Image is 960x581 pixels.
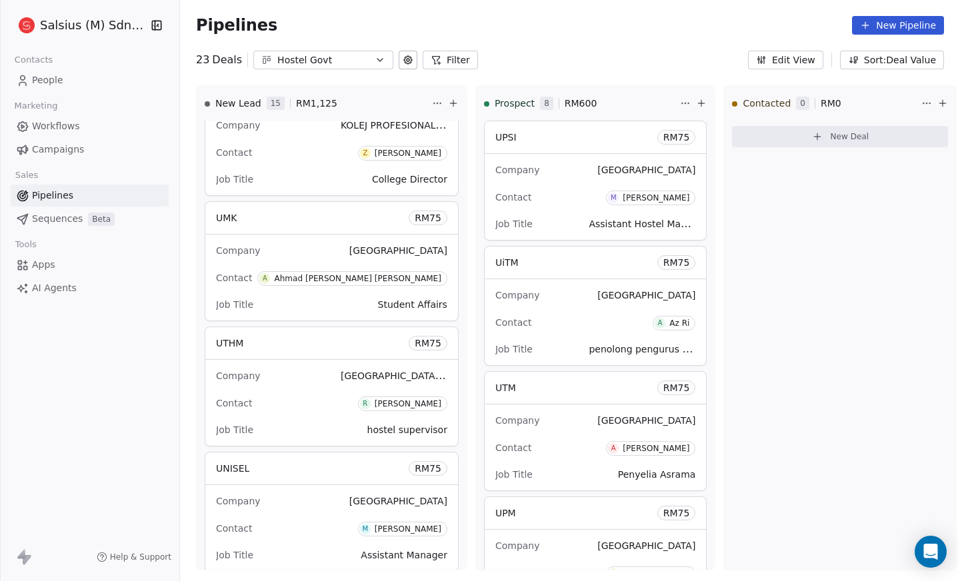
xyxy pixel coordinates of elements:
span: [GEOGRAPHIC_DATA] [349,245,447,256]
span: Contact [216,398,252,408]
div: Open Intercom Messenger [915,536,947,568]
span: Contact [495,442,531,453]
span: UPSI [495,132,517,143]
span: Company [216,370,261,381]
div: Ahmad [PERSON_NAME] [PERSON_NAME] [274,274,441,283]
span: Company [495,415,540,426]
div: Prospect8RM600 [484,86,677,121]
span: Job Title [216,550,253,560]
span: Sales [9,165,44,185]
span: Assistant Hostel Manager [589,217,707,230]
div: 23 [196,52,242,68]
span: RM 0 [821,97,841,110]
a: Pipelines [11,185,169,207]
span: Contact [495,317,531,328]
div: [PERSON_NAME] [375,399,441,408]
button: Sort: Deal Value [840,51,944,69]
span: Contact [216,523,252,534]
div: CompanyKOLEJ PROFESIONAL MARA BANDAR [GEOGRAPHIC_DATA]ContactZ[PERSON_NAME]Job TitleCollege Director [205,76,459,196]
div: A [611,568,616,579]
span: 15 [267,97,285,110]
span: Beta [88,213,115,226]
span: Company [216,245,261,256]
span: RM 600 [565,97,597,110]
span: RM 75 [415,211,441,225]
div: A [263,273,267,284]
span: New Deal [831,131,869,142]
span: Contacted [743,97,791,110]
span: Salsius (M) Sdn Bhd [40,17,147,34]
span: Company [216,496,261,506]
div: Z [363,148,367,159]
div: UMKRM75Company[GEOGRAPHIC_DATA]ContactAAhmad [PERSON_NAME] [PERSON_NAME]Job TitleStudent Affairs [205,201,459,321]
span: Prospect [495,97,535,110]
span: UTM [495,382,516,393]
div: R [363,398,367,409]
div: [PERSON_NAME] [623,193,689,203]
span: [GEOGRAPHIC_DATA] [597,540,695,551]
span: Pipelines [32,189,73,203]
span: Job Title [495,344,533,354]
span: Workflows [32,119,80,133]
span: People [32,73,63,87]
span: Company [216,120,261,131]
div: UNISELRM75Company[GEOGRAPHIC_DATA]ContactM[PERSON_NAME]Job TitleAssistant Manager [205,452,459,572]
div: [PERSON_NAME] [375,149,441,158]
div: M [611,193,617,203]
span: Company [495,290,540,300]
span: 0 [796,97,809,110]
span: Job Title [495,219,533,229]
span: UTHM [216,338,243,348]
div: Hostel Govt [277,53,369,67]
a: People [11,69,169,91]
span: College Director [372,174,447,185]
span: Contact [495,568,531,578]
div: UTHMRM75Company[GEOGRAPHIC_DATA][PERSON_NAME]ContactR[PERSON_NAME]Job Titlehostel supervisor [205,326,459,446]
span: Contact [216,273,252,283]
span: AI Agents [32,281,77,295]
div: UTMRM75Company[GEOGRAPHIC_DATA]ContactA[PERSON_NAME]Job TitlePenyelia Asrama [484,371,707,491]
a: Apps [11,254,169,276]
img: logo%20salsius.png [19,17,35,33]
div: New Lead15RM1,125 [205,86,429,121]
span: Deals [212,52,242,68]
span: Job Title [216,174,253,185]
span: UMK [216,213,237,223]
a: SequencesBeta [11,208,169,230]
span: Tools [9,235,42,255]
span: [GEOGRAPHIC_DATA] [597,165,695,175]
span: Sequences [32,212,83,226]
span: RM 75 [663,381,690,394]
div: M [363,524,369,534]
button: Filter [423,51,478,69]
span: Contacts [9,50,59,70]
span: RM 75 [415,462,441,475]
span: Apps [32,258,55,272]
button: Salsius (M) Sdn Bhd [16,14,142,37]
span: RM 75 [663,256,690,269]
span: Job Title [216,424,253,435]
span: Marketing [9,96,63,116]
div: UPSIRM75Company[GEOGRAPHIC_DATA]ContactM[PERSON_NAME]Job TitleAssistant Hostel Manager [484,121,707,241]
span: Student Affairs [378,299,447,310]
a: Help & Support [97,552,171,562]
span: [GEOGRAPHIC_DATA][PERSON_NAME] [341,369,516,382]
span: UiTM [495,257,519,268]
span: Help & Support [110,552,171,562]
span: Contact [495,192,531,203]
span: Company [495,540,540,551]
span: KOLEJ PROFESIONAL MARA BANDAR [GEOGRAPHIC_DATA] [341,119,609,131]
button: Edit View [748,51,823,69]
span: RM 75 [415,336,441,350]
span: [GEOGRAPHIC_DATA] [597,415,695,426]
span: Campaigns [32,143,84,157]
a: AI Agents [11,277,169,299]
div: UiTMRM75Company[GEOGRAPHIC_DATA]ContactAAz RiJob Titlepenolong pengurus asrama [484,246,707,366]
span: RM 1,125 [296,97,337,110]
div: A [658,318,663,328]
div: [PERSON_NAME] [623,569,689,578]
span: [GEOGRAPHIC_DATA] [597,290,695,300]
div: [PERSON_NAME] [375,524,441,534]
button: New Deal [732,126,948,147]
span: UPM [495,508,516,518]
